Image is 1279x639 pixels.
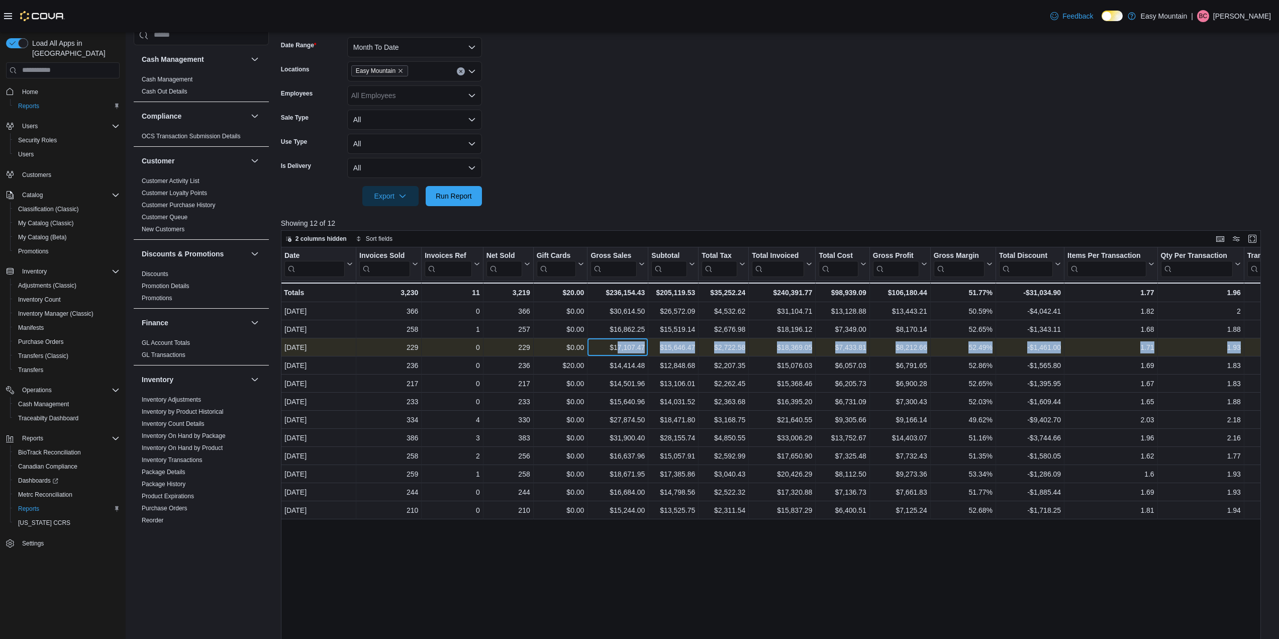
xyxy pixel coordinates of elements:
span: Run Report [436,191,472,201]
span: Promotion Details [142,282,189,290]
h3: Discounts & Promotions [142,249,224,259]
span: Easy Mountain [356,66,396,76]
button: Enter fullscreen [1246,233,1258,245]
span: Inventory [22,267,47,276]
a: [US_STATE] CCRS [14,517,74,529]
a: Customers [18,169,55,181]
button: Clear input [457,67,465,75]
span: Operations [22,386,52,394]
button: Inventory [249,374,261,386]
div: $20.00 [536,287,584,299]
button: Discounts & Promotions [142,249,247,259]
button: Cash Management [142,54,247,64]
div: $240,391.77 [752,287,812,299]
a: Purchase Orders [142,505,187,512]
div: Gift Cards [536,251,576,260]
div: Date [284,251,345,277]
span: Customer Loyalty Points [142,189,207,197]
span: Security Roles [14,134,120,146]
span: Canadian Compliance [18,463,77,471]
div: $15,519.14 [651,323,695,335]
div: $0.00 [537,323,584,335]
div: $98,939.09 [819,287,866,299]
a: Inventory Count Details [142,420,205,427]
div: Total Tax [702,251,737,277]
div: $205,119.53 [651,287,695,299]
h3: Cash Management [142,54,204,64]
button: Gross Margin [933,251,992,277]
div: Invoices Sold [359,251,410,277]
div: Gross Margin [933,251,984,260]
span: Reports [18,102,39,110]
button: Inventory Count [10,293,124,307]
a: Inventory On Hand by Product [142,444,223,451]
div: Totals [284,287,353,299]
div: Ben Clements [1197,10,1209,22]
span: Security Roles [18,136,57,144]
button: Classification (Classic) [10,202,124,216]
button: Promotions [10,244,124,258]
button: Users [2,119,124,133]
a: Settings [18,537,48,550]
span: My Catalog (Classic) [14,217,120,229]
a: Inventory by Product Historical [142,408,224,415]
a: New Customers [142,226,184,233]
button: Export [362,186,419,206]
span: Purchase Orders [18,338,64,346]
button: Inventory [18,265,51,278]
span: Purchase Orders [14,336,120,348]
button: Customer [142,156,247,166]
p: [PERSON_NAME] [1213,10,1271,22]
div: 3,230 [359,287,418,299]
a: Customer Loyalty Points [142,190,207,197]
div: Gross Margin [933,251,984,277]
label: Date Range [281,41,317,49]
a: Inventory Transactions [142,457,203,464]
a: OCS Transaction Submission Details [142,133,241,140]
div: 1.82 [1067,305,1154,317]
a: Feedback [1046,6,1097,26]
span: Inventory Count [14,294,120,306]
button: Date [284,251,353,277]
a: Purchase Orders [14,336,68,348]
label: Employees [281,89,313,98]
span: Customers [22,171,51,179]
div: Subtotal [651,251,687,260]
button: BioTrack Reconciliation [10,445,124,460]
button: Catalog [18,189,47,201]
a: Promotions [142,295,172,302]
span: Load All Apps in [GEOGRAPHIC_DATA] [28,38,120,58]
button: Metrc Reconciliation [10,488,124,502]
button: Traceabilty Dashboard [10,411,124,425]
div: Qty Per Transaction [1160,251,1232,277]
a: Inventory Manager (Classic) [14,308,97,320]
button: Inventory [142,375,247,385]
a: Users [14,148,38,160]
span: Operations [18,384,120,396]
span: Customer Queue [142,213,187,221]
button: Adjustments (Classic) [10,279,124,293]
span: OCS Transaction Submission Details [142,132,241,140]
a: Reorder [142,517,163,524]
span: Customers [18,168,120,181]
span: Home [22,88,38,96]
p: Easy Mountain [1141,10,1188,22]
div: $31,104.71 [752,305,812,317]
button: Operations [18,384,56,396]
a: Home [18,86,42,98]
span: BioTrack Reconciliation [14,446,120,459]
button: Reports [10,502,124,516]
div: Qty Per Transaction [1160,251,1232,260]
nav: Complex example [6,80,120,577]
span: Metrc Reconciliation [14,489,120,501]
div: 11 [425,287,479,299]
span: My Catalog (Beta) [18,233,67,241]
div: Invoices Ref [425,251,471,277]
h3: Customer [142,156,174,166]
span: Adjustments (Classic) [18,282,76,290]
span: My Catalog (Classic) [18,219,74,227]
span: Discounts [142,270,168,278]
a: Transfers (Classic) [14,350,72,362]
p: Showing 12 of 12 [281,218,1271,228]
a: Package Details [142,469,185,476]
